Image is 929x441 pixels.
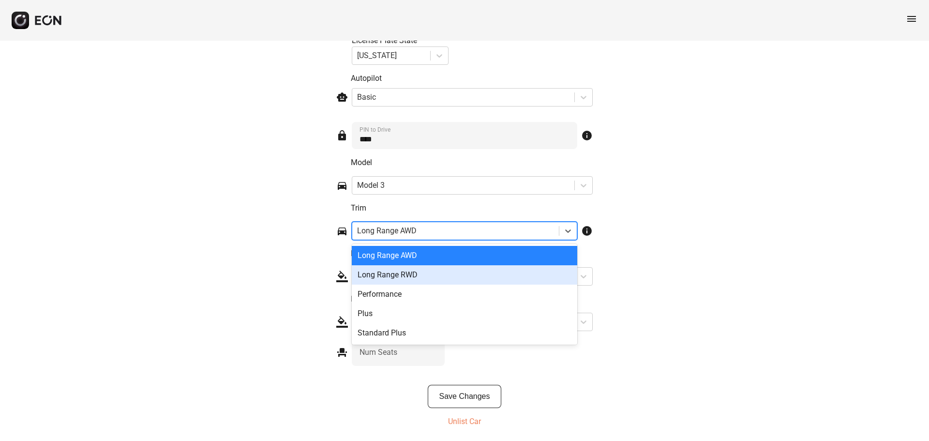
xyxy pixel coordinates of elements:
[428,385,502,408] button: Save Changes
[336,91,348,103] span: smart_toy
[360,347,397,358] label: Num Seats
[352,265,577,285] div: Long Range RWD
[336,347,348,358] span: event_seat
[352,304,577,323] div: Plus
[336,130,348,141] span: lock
[352,35,449,46] div: License Plate State
[336,271,348,282] span: format_color_fill
[351,202,593,214] p: Trim
[351,73,593,84] p: Autopilot
[336,225,348,237] span: directions_car
[351,157,593,168] p: Model
[352,246,577,265] div: Long Range AWD
[360,126,390,134] label: PIN to Drive
[351,248,593,259] p: Exterior Color
[581,130,593,141] span: info
[906,13,917,25] span: menu
[448,416,481,427] p: Unlist Car
[336,180,348,191] span: directions_car
[352,323,577,343] div: Standard Plus
[351,293,593,305] p: Interior Color
[581,225,593,237] span: info
[336,316,348,328] span: format_color_fill
[352,285,577,304] div: Performance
